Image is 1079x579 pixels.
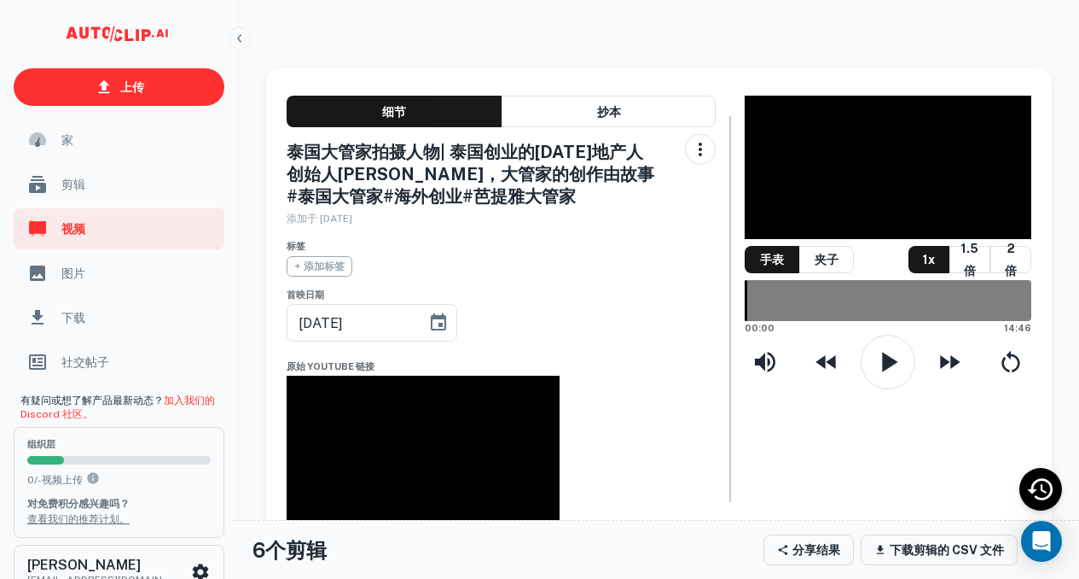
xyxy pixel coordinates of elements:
[14,297,224,338] a: 下载
[421,306,455,340] button: 选择日期，所选日期为 2023 年 7 月 29 日
[252,538,327,562] font: 6个剪辑
[14,342,224,383] a: 社交帖子
[799,246,854,273] button: 夹子
[502,96,716,127] button: 抄本
[38,474,42,486] font: -
[61,311,85,325] font: 下载
[287,299,415,347] input: 月/日/年
[46,439,55,449] font: 层
[14,68,224,106] a: 上传
[287,213,317,225] font: 添加于
[14,120,224,161] a: 家
[120,80,144,94] font: 上传
[287,361,374,371] font: 原始 YouTube 链接
[287,376,560,529] iframe: 泰国大管家拍摄人物| 泰国创业的22年地产人创始人王楠，大管家的创作由故事#泰国大管家#海外创业#芭提雅大管家
[949,246,990,273] button: 1.5倍
[1019,468,1062,511] div: 最近活动
[27,474,34,486] font: 0
[861,535,1018,565] button: 下载剪辑的 CSV 文件
[760,253,784,266] font: 手表
[14,253,224,294] a: 图片
[27,498,130,510] font: 对免费积分感兴趣吗？
[287,142,654,207] font: 泰国大管家拍摄人物| 泰国创业的[DATE]地产人创始人[PERSON_NAME]，大管家的创作由故事#泰国大管家#海外创业#芭提雅大管家
[20,395,164,406] font: 有疑问或想了解产品最新动态？
[890,544,1004,558] font: 下载剪辑的 CSV 文件
[815,253,838,266] font: 夹子
[382,105,406,119] font: 细节
[990,246,1031,273] button: 2倍
[61,178,85,191] font: 剪辑
[1021,521,1062,562] div: 打开 Intercom Messenger
[923,253,935,266] font: 1x
[27,439,46,449] font: 组织
[745,246,799,273] button: 手表
[287,96,502,127] button: 细节
[320,213,352,225] font: [DATE]
[1005,243,1017,278] font: 2倍
[294,260,324,272] font: + 添加
[763,535,854,565] button: 分享结果
[287,241,305,251] font: 标签
[14,427,224,538] button: 组织层0/-视频上传您每月在组织层级上可以上传 0 个视频。升级即可上传更多视频。对免费积分感兴趣吗？查看我们的推荐计划。
[597,105,621,119] font: 抄本
[745,323,774,333] font: 00:00
[287,289,324,300] font: 首映日期
[1004,323,1031,333] font: 14:46
[42,474,83,486] font: 视频上传
[961,243,978,278] font: 1.5倍
[61,266,85,280] font: 图片
[792,544,840,558] font: 分享结果
[27,557,141,573] font: [PERSON_NAME]
[14,208,224,249] a: 视频
[61,355,109,369] font: 社交帖子
[86,471,100,485] svg: 您每月在组织层级上可以上传 0 个视频。升级即可上传更多视频。
[908,246,949,273] button: 1x
[14,164,224,205] a: 剪辑
[27,513,130,525] a: 查看我们的推荐计划。
[324,260,345,272] font: 标签
[61,222,85,236] font: 视频
[61,133,73,147] font: 家
[34,474,38,486] font: /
